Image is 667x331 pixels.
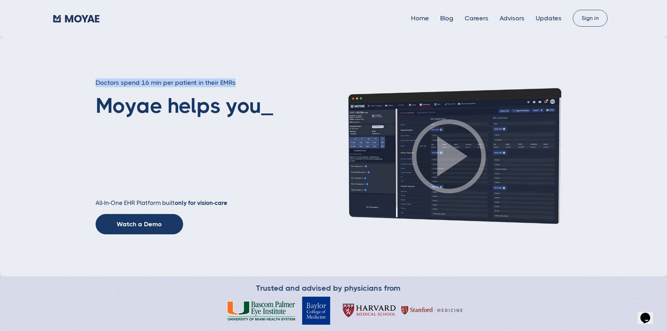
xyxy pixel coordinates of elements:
[465,15,488,22] a: Careers
[261,94,273,118] span: _
[175,199,227,206] strong: only for vision-care
[227,301,295,320] img: Bascom Palmer Eye Institute University of Miami Health System Logo
[96,78,273,87] h3: Doctors spend 16 min per patient in their EMRs
[302,297,330,325] img: Baylor College of Medicine Logo
[536,15,562,22] a: Updates
[573,10,607,27] a: Sign in
[411,15,429,22] a: Home
[96,199,273,207] h2: All-In-One EHR Platform built
[256,283,401,293] div: Trusted and advised by physicians from
[337,300,401,321] img: Harvard Medical School
[96,94,273,185] h1: Moyae helps you
[53,13,99,23] a: home
[638,303,660,324] iframe: chat widget
[401,300,464,321] img: Harvard Medical School
[440,15,453,22] a: Blog
[500,15,524,22] a: Advisors
[327,87,572,225] img: Patient history screenshot
[53,15,99,22] img: Moyae Logo
[96,214,183,234] a: Watch a Demo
